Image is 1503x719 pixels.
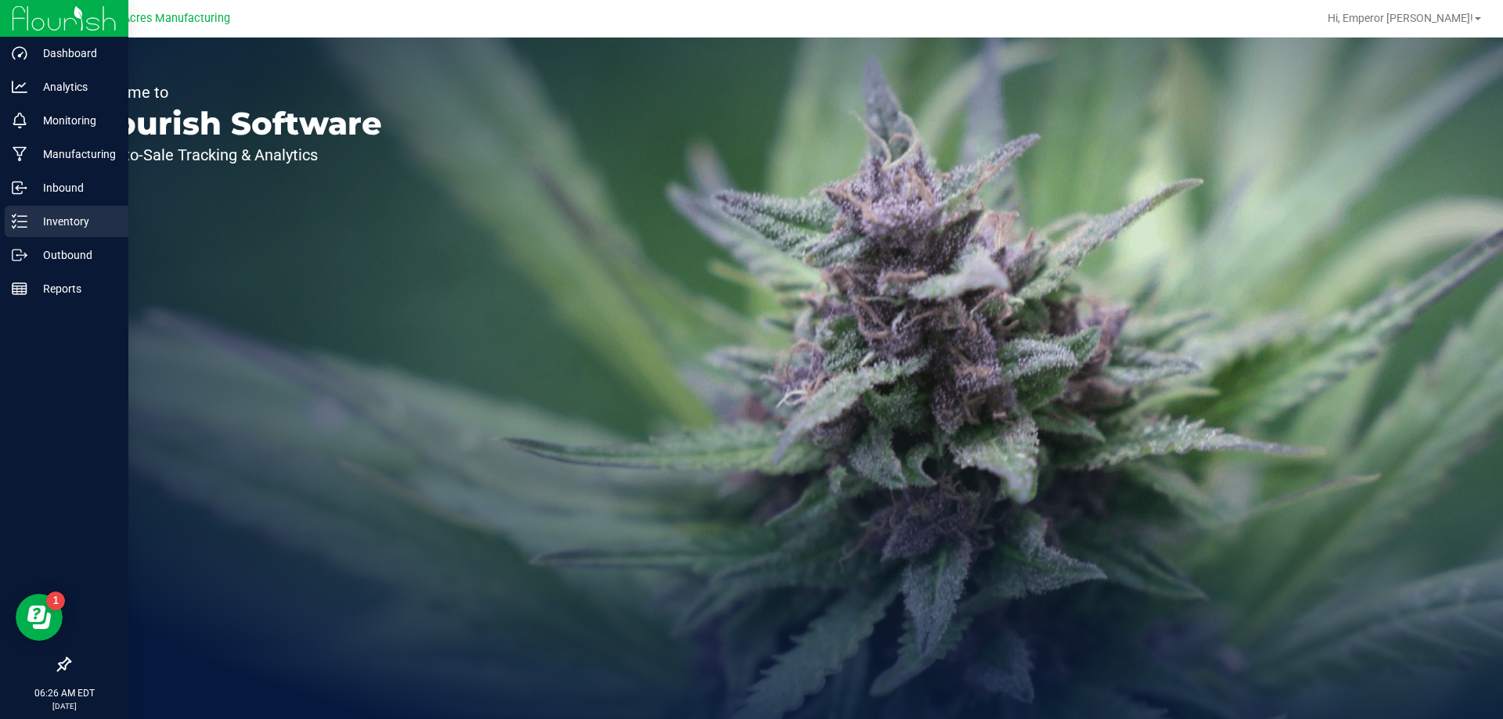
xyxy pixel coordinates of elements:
[27,145,121,164] p: Manufacturing
[46,591,65,610] iframe: Resource center unread badge
[7,686,121,700] p: 06:26 AM EDT
[16,594,63,641] iframe: Resource center
[7,700,121,712] p: [DATE]
[12,79,27,95] inline-svg: Analytics
[85,147,382,163] p: Seed-to-Sale Tracking & Analytics
[12,247,27,263] inline-svg: Outbound
[85,84,382,100] p: Welcome to
[27,212,121,231] p: Inventory
[12,146,27,162] inline-svg: Manufacturing
[85,108,382,139] p: Flourish Software
[27,77,121,96] p: Analytics
[89,12,230,25] span: Green Acres Manufacturing
[27,178,121,197] p: Inbound
[1328,12,1473,24] span: Hi, Emperor [PERSON_NAME]!
[12,281,27,297] inline-svg: Reports
[12,45,27,61] inline-svg: Dashboard
[27,111,121,130] p: Monitoring
[27,246,121,264] p: Outbound
[12,113,27,128] inline-svg: Monitoring
[27,279,121,298] p: Reports
[12,214,27,229] inline-svg: Inventory
[27,44,121,63] p: Dashboard
[12,180,27,196] inline-svg: Inbound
